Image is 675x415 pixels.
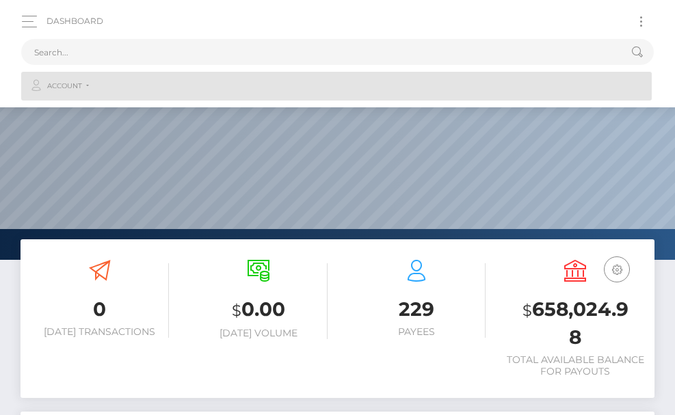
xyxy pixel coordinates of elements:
[506,354,644,377] h6: Total Available Balance for Payouts
[628,12,654,31] button: Toggle navigation
[189,296,328,324] h3: 0.00
[47,80,82,92] span: Account
[348,326,486,338] h6: Payees
[21,39,618,65] input: Search...
[47,7,103,36] a: Dashboard
[31,326,169,338] h6: [DATE] Transactions
[506,296,644,351] h3: 658,024.98
[348,296,486,323] h3: 229
[189,327,328,339] h6: [DATE] Volume
[31,296,169,323] h3: 0
[232,301,241,320] small: $
[522,301,532,320] small: $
